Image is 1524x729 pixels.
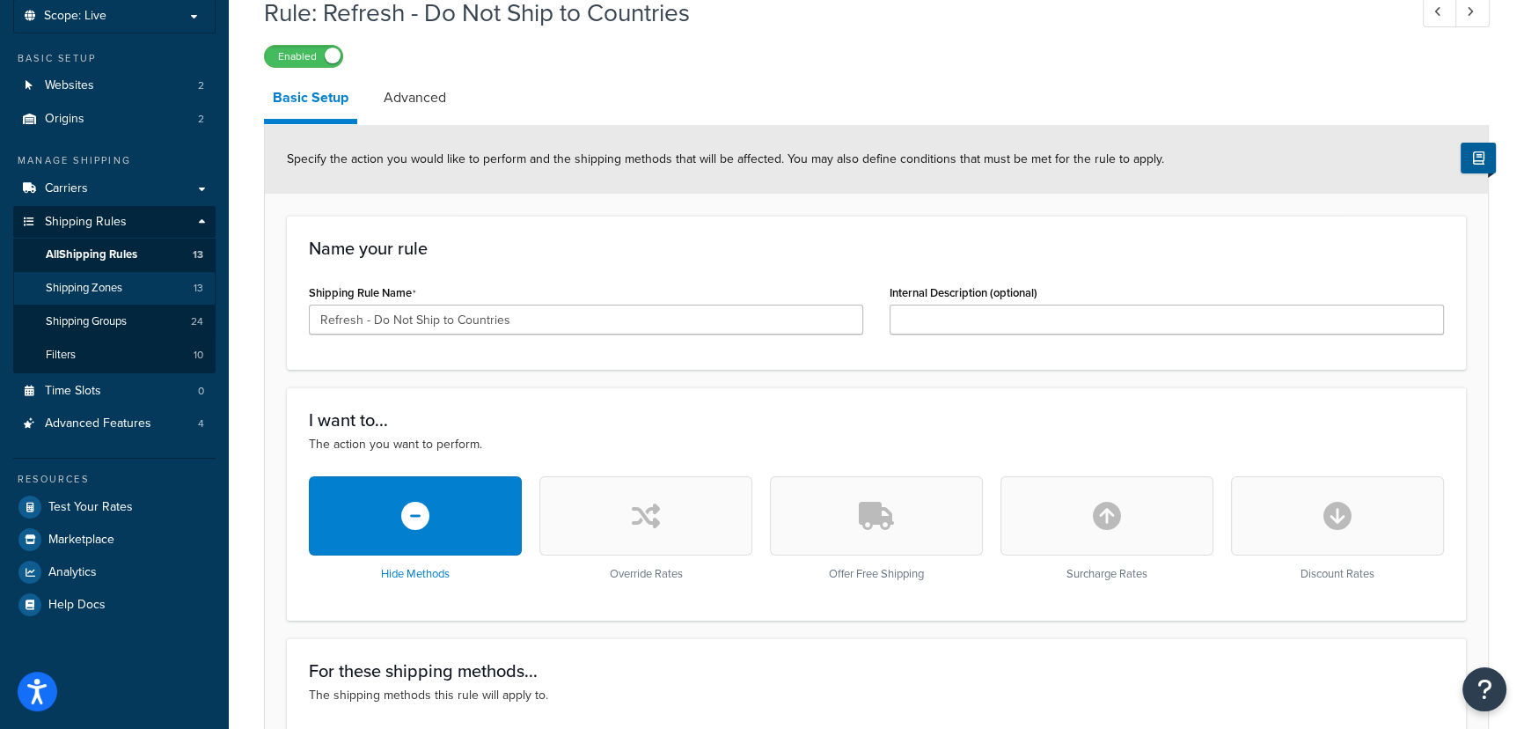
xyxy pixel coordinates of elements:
[13,206,216,373] li: Shipping Rules
[1231,476,1444,581] div: Discount Rates
[309,410,1444,430] h3: I want to...
[13,375,216,408] li: Time Slots
[309,435,1444,454] p: The action you want to perform.
[198,112,204,127] span: 2
[46,348,76,363] span: Filters
[198,78,204,93] span: 2
[13,524,216,556] a: Marketplace
[13,70,216,102] li: Websites
[1461,143,1496,173] button: Show Help Docs
[539,476,752,581] div: Override Rates
[309,686,1444,705] p: The shipping methods this rule will apply to.
[1462,667,1506,711] button: Open Resource Center
[45,215,127,230] span: Shipping Rules
[13,206,216,239] a: Shipping Rules
[13,408,216,440] li: Advanced Features
[309,239,1444,258] h3: Name your rule
[13,589,216,621] a: Help Docs
[13,306,216,338] a: Shipping Groups24
[198,384,204,399] span: 0
[13,272,216,305] a: Shipping Zones13
[13,70,216,102] a: Websites2
[45,181,88,196] span: Carriers
[48,533,114,548] span: Marketplace
[13,375,216,408] a: Time Slots0
[309,661,1444,681] h3: For these shipping methods...
[194,348,203,363] span: 10
[45,112,84,127] span: Origins
[309,286,416,300] label: Shipping Rule Name
[13,153,216,168] div: Manage Shipping
[13,339,216,372] a: Filters10
[191,314,203,329] span: 24
[13,173,216,205] a: Carriers
[287,150,1164,168] span: Specify the action you would like to perform and the shipping methods that will be affected. You ...
[375,77,455,119] a: Advanced
[13,103,216,136] a: Origins2
[265,46,342,67] label: Enabled
[48,598,106,613] span: Help Docs
[45,78,94,93] span: Websites
[890,286,1037,299] label: Internal Description (optional)
[46,314,127,329] span: Shipping Groups
[13,272,216,305] li: Shipping Zones
[13,103,216,136] li: Origins
[13,239,216,271] a: AllShipping Rules13
[264,77,357,124] a: Basic Setup
[193,247,203,262] span: 13
[198,416,204,431] span: 4
[45,384,101,399] span: Time Slots
[45,416,151,431] span: Advanced Features
[44,9,106,24] span: Scope: Live
[13,491,216,523] a: Test Your Rates
[13,556,216,588] a: Analytics
[13,51,216,66] div: Basic Setup
[48,500,133,515] span: Test Your Rates
[13,306,216,338] li: Shipping Groups
[13,339,216,372] li: Filters
[13,408,216,440] a: Advanced Features4
[309,476,522,581] div: Hide Methods
[1000,476,1213,581] div: Surcharge Rates
[770,476,983,581] div: Offer Free Shipping
[48,565,97,580] span: Analytics
[46,281,122,296] span: Shipping Zones
[194,281,203,296] span: 13
[46,247,137,262] span: All Shipping Rules
[13,472,216,487] div: Resources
